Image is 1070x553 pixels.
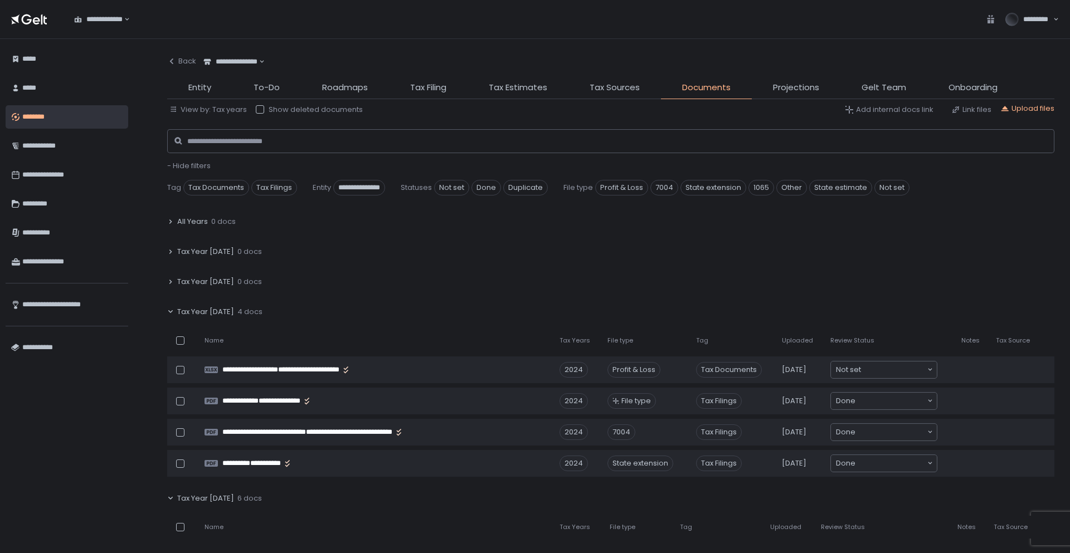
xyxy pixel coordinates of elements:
[696,424,742,440] span: Tax Filings
[177,217,208,227] span: All Years
[696,456,742,471] span: Tax Filings
[696,362,762,378] span: Tax Documents
[322,81,368,94] span: Roadmaps
[696,393,742,409] span: Tax Filings
[237,493,262,503] span: 6 docs
[874,180,909,195] span: Not set
[831,424,937,441] div: Search for option
[861,364,926,375] input: Search for option
[607,456,673,471] div: State extension
[836,364,861,375] span: Not set
[830,336,874,345] span: Review Status
[845,105,933,115] button: Add internal docs link
[167,183,181,193] span: Tag
[211,217,236,227] span: 0 docs
[949,81,998,94] span: Onboarding
[855,395,926,407] input: Search for option
[560,523,590,531] span: Tax Years
[167,56,196,66] div: Back
[169,105,247,115] button: View by: Tax years
[748,180,774,195] span: 1065
[167,160,211,171] span: - Hide filters
[862,81,906,94] span: Gelt Team
[855,427,926,438] input: Search for option
[471,180,501,195] span: Done
[254,81,280,94] span: To-Do
[167,50,196,72] button: Back
[782,427,806,437] span: [DATE]
[776,180,807,195] span: Other
[503,180,548,195] span: Duplicate
[183,180,249,195] span: Tax Documents
[434,180,469,195] span: Not set
[313,183,331,193] span: Entity
[237,307,262,317] span: 4 docs
[560,362,588,378] div: 2024
[67,8,130,31] div: Search for option
[682,81,731,94] span: Documents
[831,361,937,378] div: Search for option
[957,523,976,531] span: Notes
[560,424,588,440] div: 2024
[836,458,855,469] span: Done
[680,523,692,531] span: Tag
[831,393,937,409] div: Search for option
[836,427,855,438] span: Done
[205,336,223,345] span: Name
[782,336,813,345] span: Uploaded
[607,424,635,440] div: 7004
[782,396,806,406] span: [DATE]
[821,523,865,531] span: Review Status
[951,105,991,115] button: Link files
[560,456,588,471] div: 2024
[650,180,678,195] span: 7004
[836,395,855,407] span: Done
[773,81,819,94] span: Projections
[595,180,648,195] span: Profit & Loss
[607,362,660,378] div: Profit & Loss
[809,180,872,195] span: State estimate
[610,523,635,531] span: File type
[251,180,297,195] span: Tax Filings
[177,493,234,503] span: Tax Year [DATE]
[177,307,234,317] span: Tax Year [DATE]
[855,458,926,469] input: Search for option
[621,396,651,406] span: File type
[237,277,262,287] span: 0 docs
[996,336,1030,345] span: Tax Source
[590,81,640,94] span: Tax Sources
[205,523,223,531] span: Name
[1000,104,1054,114] button: Upload files
[188,81,211,94] span: Entity
[167,161,211,171] button: - Hide filters
[770,523,801,531] span: Uploaded
[563,183,593,193] span: File type
[831,455,937,472] div: Search for option
[994,523,1028,531] span: Tax Source
[401,183,432,193] span: Statuses
[961,336,980,345] span: Notes
[607,336,633,345] span: File type
[257,56,258,67] input: Search for option
[560,336,590,345] span: Tax Years
[196,50,265,74] div: Search for option
[560,393,588,409] div: 2024
[782,458,806,468] span: [DATE]
[177,277,234,287] span: Tax Year [DATE]
[782,365,806,375] span: [DATE]
[489,81,547,94] span: Tax Estimates
[177,247,234,257] span: Tax Year [DATE]
[237,247,262,257] span: 0 docs
[680,180,746,195] span: State extension
[410,81,446,94] span: Tax Filing
[696,336,708,345] span: Tag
